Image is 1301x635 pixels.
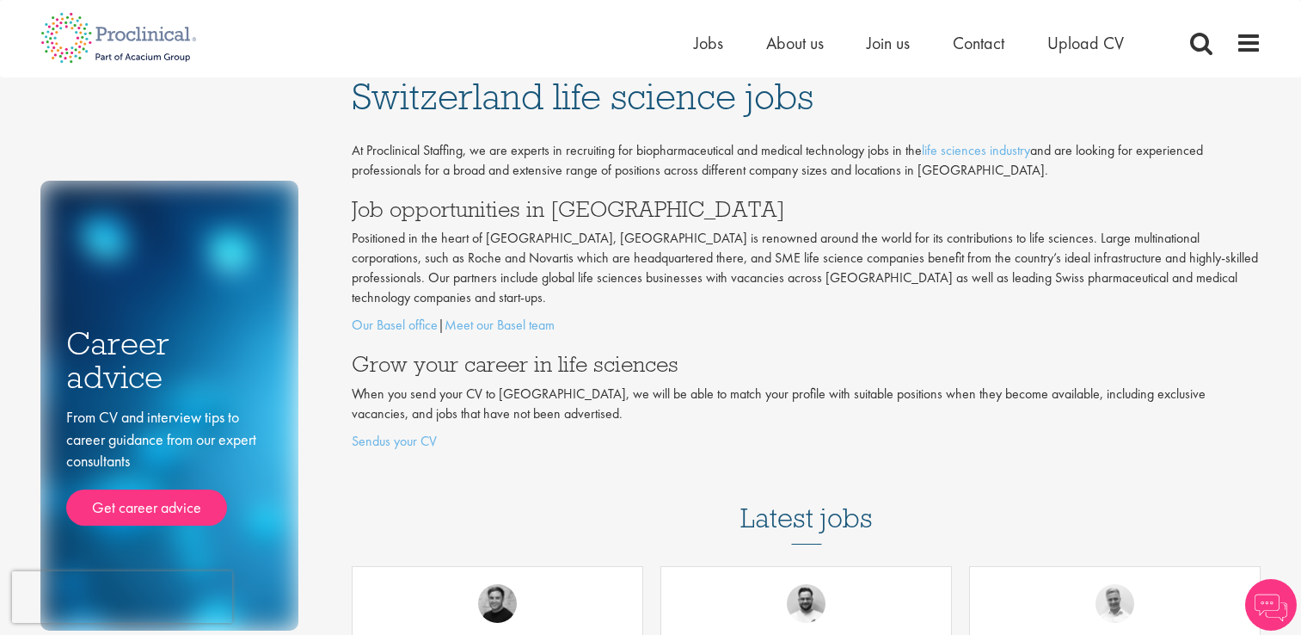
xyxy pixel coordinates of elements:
[478,584,517,623] img: Peter Duvall
[352,316,1261,336] p: |
[352,141,1261,181] p: At Proclinical Staffing, we are experts in recruiting for biopharmaceutical and medical technolog...
[352,316,438,334] a: Our Basel office
[352,73,813,120] span: Switzerland life science jobs
[1245,579,1297,631] img: Chatbot
[352,385,1261,424] p: When you send your CV to [GEOGRAPHIC_DATA], we will be able to match your profile with suitable p...
[740,460,873,545] h3: Latest jobs
[867,32,910,54] a: Join us
[352,353,1261,375] h3: Grow your career in life sciences
[1095,584,1134,623] img: Joshua Bye
[66,327,273,393] h3: Career advice
[694,32,723,54] a: Jobs
[953,32,1004,54] a: Contact
[922,141,1030,159] a: life sciences industry
[445,316,555,334] a: Meet our Basel team
[766,32,824,54] a: About us
[12,571,232,623] iframe: reCAPTCHA
[66,490,227,526] a: Get career advice
[352,432,437,450] a: Sendus your CV
[787,584,825,623] img: Emile De Beer
[352,229,1261,307] p: Positioned in the heart of [GEOGRAPHIC_DATA], [GEOGRAPHIC_DATA] is renowned around the world for ...
[1047,32,1124,54] a: Upload CV
[66,406,273,526] div: From CV and interview tips to career guidance from our expert consultants
[352,198,1261,220] h3: Job opportunities in [GEOGRAPHIC_DATA]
